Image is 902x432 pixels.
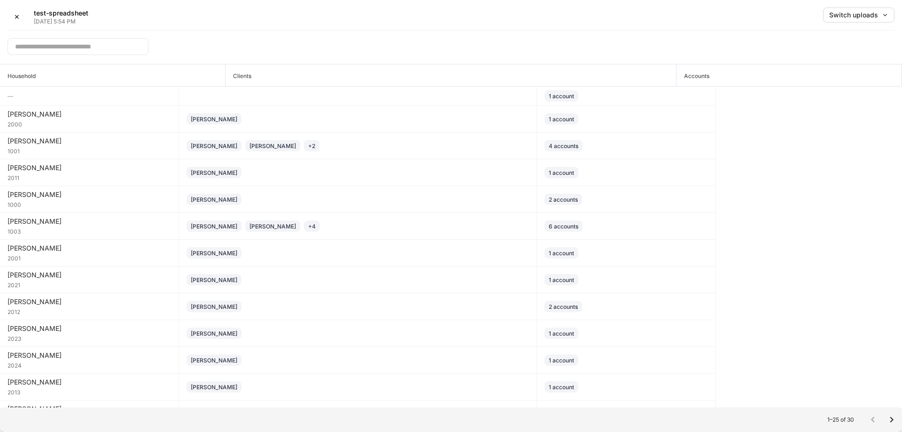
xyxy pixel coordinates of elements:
div: 2012 [8,306,171,316]
div: [PERSON_NAME] [8,404,171,414]
div: [PERSON_NAME] [191,356,237,365]
div: [PERSON_NAME] [249,141,296,150]
span: Clients [225,64,676,86]
div: 1003 [8,226,171,236]
div: + 2 [308,141,315,150]
div: [PERSON_NAME] [8,136,171,146]
div: [PERSON_NAME] [8,217,171,226]
div: 2011 [8,173,171,182]
button: Go to next page [882,410,901,429]
div: 2 accounts [549,195,578,204]
button: Switch uploads [823,8,894,23]
div: [PERSON_NAME] [8,297,171,306]
div: 2021 [8,280,171,289]
div: 2013 [8,387,171,396]
div: 2000 [8,119,171,128]
div: 1 account [549,92,574,101]
div: [PERSON_NAME] [191,275,237,284]
div: Switch uploads [829,12,888,18]
div: [PERSON_NAME] [191,168,237,177]
div: [PERSON_NAME] [191,383,237,392]
div: 6 accounts [549,222,578,231]
div: [PERSON_NAME] [191,329,237,338]
p: [DATE] 5:54 PM [34,18,88,25]
div: 2 accounts [549,302,578,311]
div: [PERSON_NAME] [191,249,237,258]
div: [PERSON_NAME] [191,302,237,311]
div: 1 account [549,329,574,338]
div: [PERSON_NAME] [8,324,171,333]
div: [PERSON_NAME] [8,243,171,253]
button: ✕ [8,8,26,26]
div: [PERSON_NAME] [8,163,171,173]
div: 1001 [8,146,171,155]
div: [PERSON_NAME] [191,115,237,124]
div: [PERSON_NAME] [8,377,171,387]
p: 1–25 of 30 [827,416,854,424]
div: [PERSON_NAME] [8,270,171,280]
div: 1 account [549,168,574,177]
div: + 4 [308,222,316,231]
div: [PERSON_NAME] [249,222,296,231]
div: 1 account [549,115,574,124]
div: 1 account [549,383,574,392]
div: [PERSON_NAME] [8,110,171,119]
div: 1 account [549,249,574,258]
div: [PERSON_NAME] [191,141,237,150]
div: 2001 [8,253,171,262]
div: ✕ [14,14,20,20]
div: 1 account [549,275,574,284]
div: 1000 [8,199,171,209]
div: [PERSON_NAME] [191,222,237,231]
span: Accounts [676,64,902,86]
div: 2024 [8,360,171,369]
h6: Clients [225,71,251,80]
div: 1 account [549,356,574,365]
div: 4 accounts [549,141,578,150]
h6: Accounts [676,71,709,80]
h5: test-spreadsheet [34,8,88,18]
div: [PERSON_NAME] [8,351,171,360]
div: [PERSON_NAME] [8,190,171,199]
div: [PERSON_NAME] [191,195,237,204]
div: 2023 [8,333,171,343]
h6: — [8,92,171,101]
